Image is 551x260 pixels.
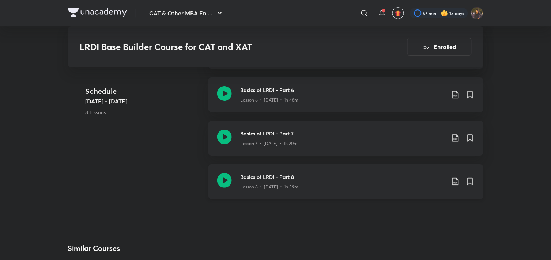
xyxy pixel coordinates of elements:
p: 8 lessons [86,108,203,116]
h2: Similar Courses [68,243,120,254]
a: Basics of LRDI - Part 7Lesson 7 • [DATE] • 1h 20m [208,121,483,164]
h5: [DATE] - [DATE] [86,97,203,106]
p: Lesson 6 • [DATE] • 1h 48m [241,97,299,103]
a: Basics of LRDI - Part 8Lesson 8 • [DATE] • 1h 59m [208,164,483,208]
img: Company Logo [68,8,127,17]
img: avatar [395,10,401,16]
button: Enrolled [407,38,472,56]
h4: Schedule [86,86,203,97]
h3: LRDI Base Builder Course for CAT and XAT [80,42,366,52]
h3: Basics of LRDI - Part 7 [241,130,445,137]
img: streak [441,9,448,17]
a: Company Logo [68,8,127,19]
button: CAT & Other MBA En ... [145,6,229,20]
a: Basics of LRDI - Part 6Lesson 6 • [DATE] • 1h 48m [208,77,483,121]
p: Lesson 8 • [DATE] • 1h 59m [241,184,299,190]
h3: Basics of LRDI - Part 8 [241,173,445,181]
img: Bhumika Varshney [471,7,483,19]
p: Lesson 7 • [DATE] • 1h 20m [241,140,298,147]
h3: Basics of LRDI - Part 6 [241,86,445,94]
button: avatar [392,7,404,19]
